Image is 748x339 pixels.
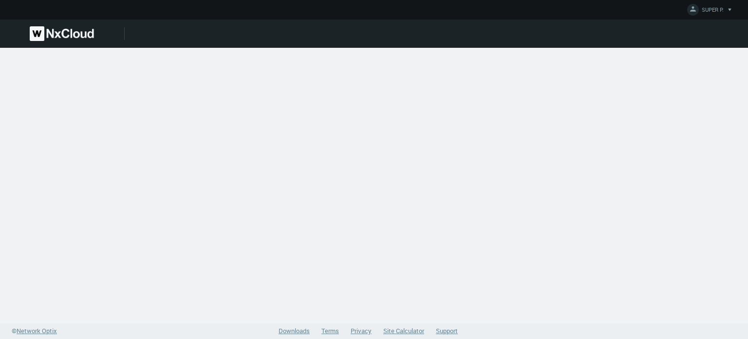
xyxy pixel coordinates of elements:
a: Downloads [279,326,310,335]
a: Terms [321,326,339,335]
a: Support [436,326,458,335]
span: Network Optix [17,326,57,335]
a: Site Calculator [383,326,424,335]
img: Nx Cloud logo [30,26,94,41]
a: ©Network Optix [12,326,57,336]
span: SUPER P. [702,6,724,17]
a: Privacy [351,326,372,335]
